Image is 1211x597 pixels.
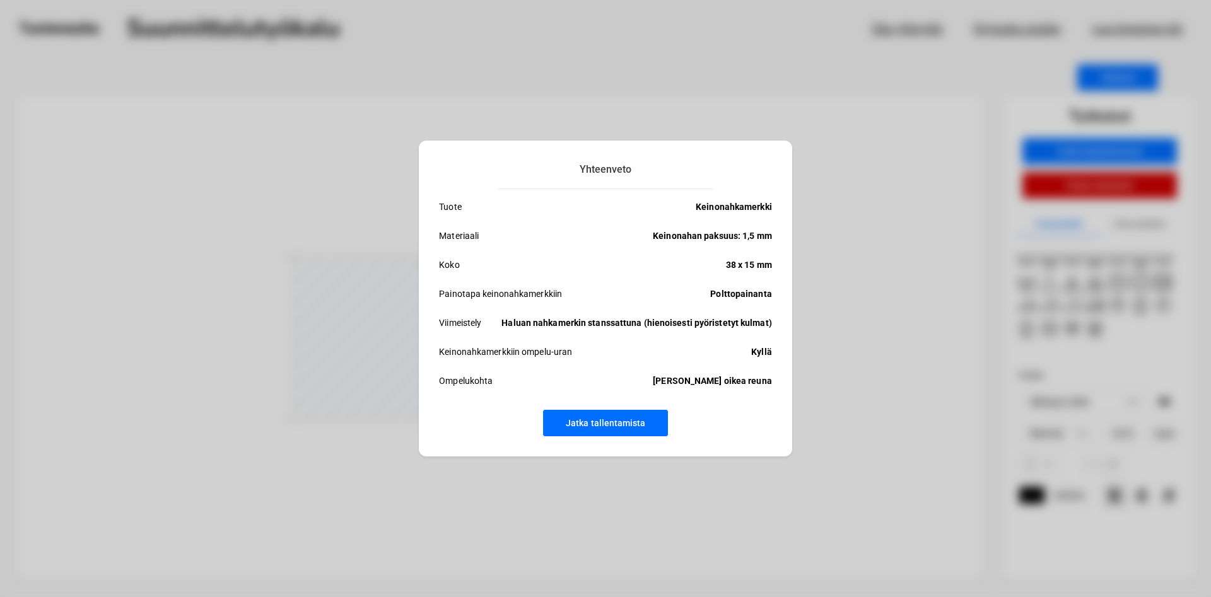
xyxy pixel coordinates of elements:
[439,373,493,388] p: Ompelukohta
[726,257,772,272] p: 38 x 15 mm
[653,373,772,388] p: [PERSON_NAME] oikea reuna
[439,344,572,359] p: Keinonahkamerkkiin ompelu-uran
[498,161,714,189] h3: Yhteenveto
[439,257,459,272] p: Koko
[696,199,772,214] p: Keinonahkamerkki
[439,199,462,214] p: Tuote
[543,410,668,436] button: Jatka tallentamista
[653,228,772,243] p: Keinonahan paksuus: 1,5 mm
[439,286,562,301] p: Painotapa keinonahkamerkkiin
[501,315,771,330] p: Haluan nahkamerkin stanssattuna (hienoisesti pyöristetyt kulmat)
[439,228,479,243] p: Materiaali
[751,344,772,359] p: Kyllä
[710,286,771,301] p: Polttopainanta
[439,315,481,330] p: Viimeistely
